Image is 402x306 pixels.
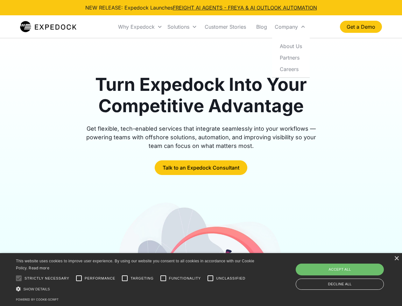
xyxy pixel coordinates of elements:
[16,259,254,271] span: This website uses cookies to improve user experience. By using our website you consent to all coo...
[23,287,50,291] span: Show details
[275,24,298,30] div: Company
[272,16,308,38] div: Company
[173,4,317,11] a: FREIGHT AI AGENTS - FREYA & AI OUTLOOK AUTOMATION
[216,276,245,281] span: Unclassified
[85,276,116,281] span: Performance
[200,16,251,38] a: Customer Stories
[20,20,76,33] img: Expedock Logo
[272,38,310,77] nav: Company
[155,160,247,175] a: Talk to an Expedock Consultant
[275,40,307,52] a: About Us
[296,237,402,306] iframe: Chat Widget
[16,286,257,292] div: Show details
[169,276,201,281] span: Functionality
[275,52,307,63] a: Partners
[116,16,165,38] div: Why Expedock
[167,24,189,30] div: Solutions
[16,298,59,301] a: Powered by cookie-script
[251,16,272,38] a: Blog
[118,24,155,30] div: Why Expedock
[130,276,153,281] span: Targeting
[275,63,307,75] a: Careers
[79,124,323,150] div: Get flexible, tech-enabled services that integrate seamlessly into your workflows — powering team...
[340,21,382,33] a: Get a Demo
[85,4,317,11] div: NEW RELEASE: Expedock Launches
[25,276,69,281] span: Strictly necessary
[79,74,323,117] h1: Turn Expedock Into Your Competitive Advantage
[20,20,76,33] a: home
[165,16,200,38] div: Solutions
[29,266,49,270] a: Read more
